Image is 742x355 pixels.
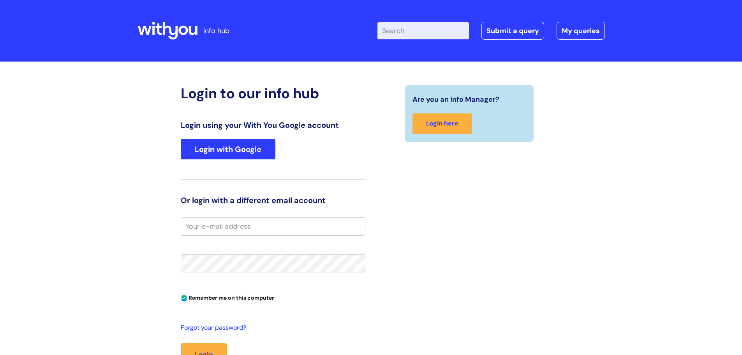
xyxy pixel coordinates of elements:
a: Forgot your password? [181,322,361,334]
input: Your e-mail address [181,217,365,235]
p: info hub [203,25,229,37]
a: My queries [557,22,605,40]
a: Submit a query [481,22,544,40]
a: Login here [412,113,472,134]
h3: Or login with a different email account [181,196,365,205]
a: Login with Google [181,139,275,159]
input: Remember me on this computer [182,296,187,301]
label: Remember me on this computer [181,293,274,301]
div: You can uncheck this option if you're logging in from a shared device [181,291,365,304]
input: Search [377,22,469,39]
span: Are you an Info Manager? [412,93,499,106]
h3: Login using your With You Google account [181,120,365,130]
h2: Login to our info hub [181,85,365,102]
